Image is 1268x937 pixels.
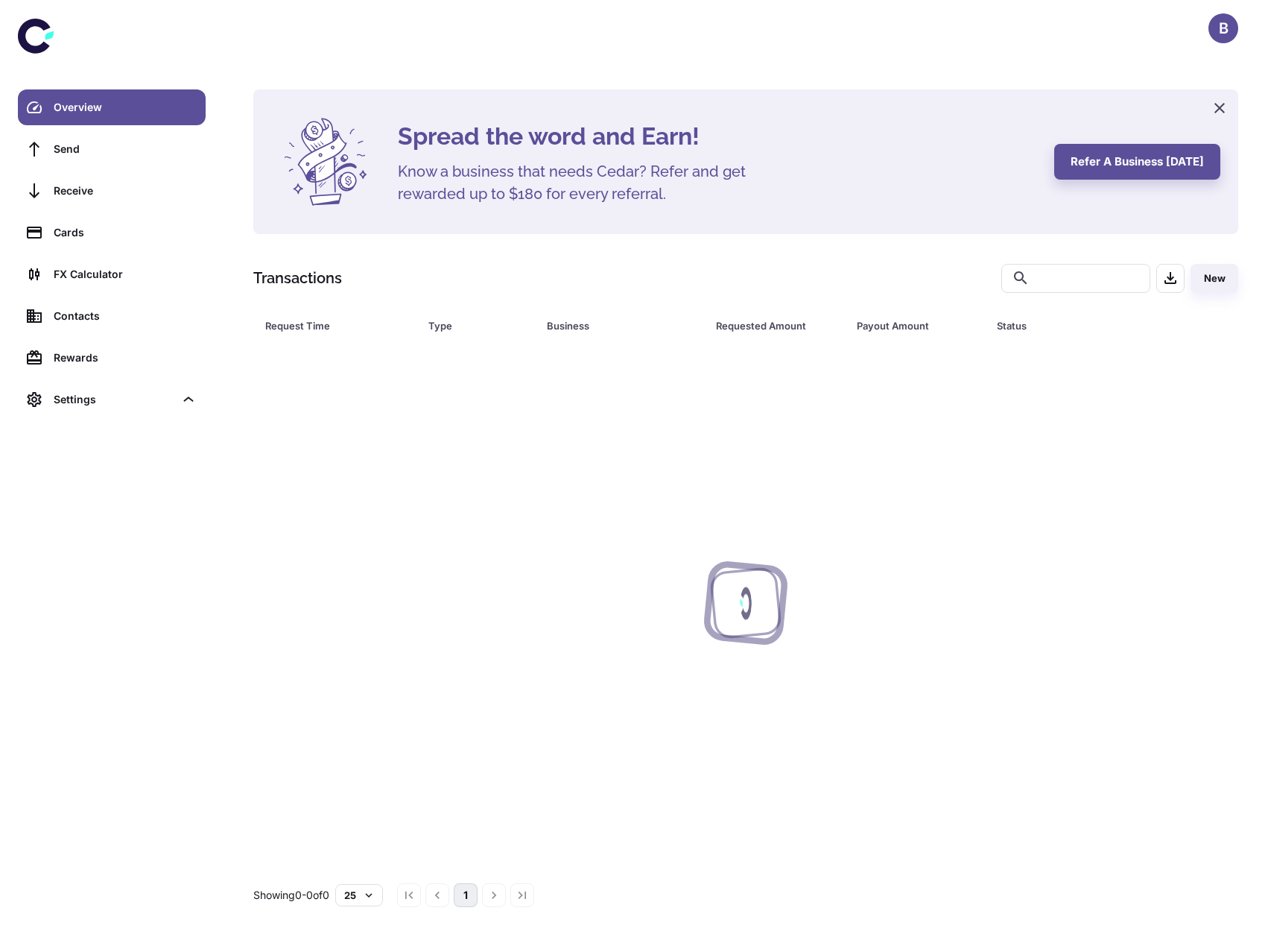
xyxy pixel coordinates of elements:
[18,173,206,209] a: Receive
[1208,13,1238,43] button: B
[428,315,529,336] span: Type
[1191,264,1238,293] button: New
[398,119,1036,154] h4: Spread the word and Earn!
[18,131,206,167] a: Send
[428,315,510,336] div: Type
[18,298,206,334] a: Contacts
[18,340,206,376] a: Rewards
[997,315,1176,336] span: Status
[18,256,206,292] a: FX Calculator
[54,141,197,157] div: Send
[265,315,391,336] div: Request Time
[253,887,329,903] p: Showing 0-0 of 0
[54,266,197,283] div: FX Calculator
[335,884,383,906] button: 25
[265,315,410,336] span: Request Time
[54,391,174,408] div: Settings
[395,883,536,907] nav: pagination navigation
[54,350,197,366] div: Rewards
[54,224,197,241] div: Cards
[54,99,197,116] div: Overview
[398,160,770,205] h5: Know a business that needs Cedar? Refer and get rewarded up to $180 for every referral.
[18,215,206,250] a: Cards
[857,315,960,336] div: Payout Amount
[18,382,206,417] div: Settings
[18,89,206,125] a: Overview
[716,315,839,336] span: Requested Amount
[54,183,197,199] div: Receive
[716,315,820,336] div: Requested Amount
[1054,144,1220,180] button: Refer a business [DATE]
[253,267,342,289] h1: Transactions
[997,315,1157,336] div: Status
[54,308,197,324] div: Contacts
[857,315,980,336] span: Payout Amount
[454,883,478,907] button: page 1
